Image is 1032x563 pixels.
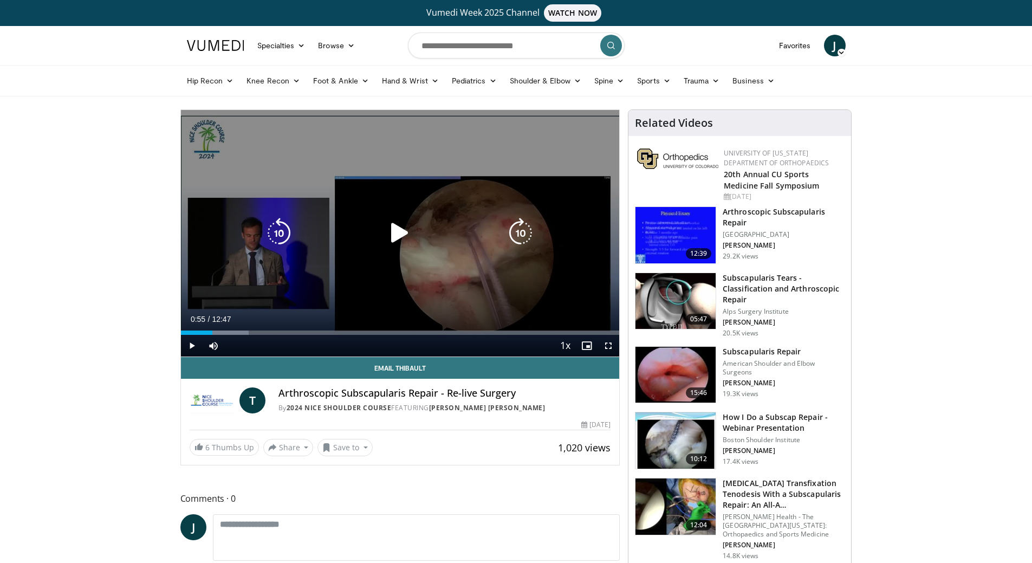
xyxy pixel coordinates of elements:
[445,70,503,92] a: Pediatrics
[544,4,601,22] span: WATCH NOW
[239,387,265,413] a: T
[723,206,845,228] h3: Arthroscopic Subscapularis Repair
[317,439,373,456] button: Save to
[263,439,314,456] button: Share
[723,457,758,466] p: 17.4K views
[251,35,312,56] a: Specialties
[203,335,224,357] button: Mute
[686,248,712,259] span: 12:39
[635,206,845,264] a: 12:39 Arthroscopic Subscapularis Repair [GEOGRAPHIC_DATA] [PERSON_NAME] 29.2K views
[635,273,845,338] a: 05:47 Subscapularis Tears - Classification and Arthroscopic Repair Alps Surgery Institute [PERSON...
[723,513,845,539] p: [PERSON_NAME] Health - The [GEOGRAPHIC_DATA][US_STATE]: Orthopaedics and Sports Medicine
[408,33,625,59] input: Search topics, interventions
[554,335,576,357] button: Playback Rate
[635,412,845,469] a: 10:12 How I Do a Subscap Repair - Webinar Presentation Boston Shoulder Institute [PERSON_NAME] 17...
[240,70,307,92] a: Knee Recon
[191,315,205,323] span: 0:55
[686,454,712,464] span: 10:12
[180,514,206,540] a: J
[635,346,845,404] a: 15:46 Subscapularis Repair American Shoulder and Elbow Surgeons [PERSON_NAME] 19.3K views
[576,335,598,357] button: Enable picture-in-picture mode
[307,70,375,92] a: Foot & Ankle
[588,70,631,92] a: Spine
[311,35,361,56] a: Browse
[635,347,716,403] img: laf_3.png.150x105_q85_crop-smart_upscale.jpg
[723,436,845,444] p: Boston Shoulder Institute
[686,387,712,398] span: 15:46
[181,357,620,379] a: Email Thibault
[686,314,712,325] span: 05:47
[503,70,588,92] a: Shoulder & Elbow
[190,387,235,413] img: 2024 Nice Shoulder Course
[180,70,241,92] a: Hip Recon
[635,207,716,263] img: 38496_0000_3.png.150x105_q85_crop-smart_upscale.jpg
[635,117,713,130] h4: Related Videos
[723,552,758,560] p: 14.8K views
[631,70,677,92] a: Sports
[375,70,445,92] a: Hand & Wrist
[724,192,842,202] div: [DATE]
[635,478,716,535] img: 46648d68-e03f-4bae-a53a-d0b161c86e44.150x105_q85_crop-smart_upscale.jpg
[773,35,817,56] a: Favorites
[723,390,758,398] p: 19.3K views
[189,4,844,22] a: Vumedi Week 2025 ChannelWATCH NOW
[723,346,845,357] h3: Subscapularis Repair
[723,307,845,316] p: Alps Surgery Institute
[635,412,716,469] img: Higgins_subscap_webinar_3.png.150x105_q85_crop-smart_upscale.jpg
[723,252,758,261] p: 29.2K views
[723,412,845,433] h3: How I Do a Subscap Repair - Webinar Presentation
[686,520,712,530] span: 12:04
[180,491,620,506] span: Comments 0
[723,230,845,239] p: [GEOGRAPHIC_DATA]
[724,169,819,191] a: 20th Annual CU Sports Medicine Fall Symposium
[278,387,611,399] h4: Arthroscopic Subscapularis Repair - Re-live Surgery
[581,420,611,430] div: [DATE]
[724,148,829,167] a: University of [US_STATE] Department of Orthopaedics
[187,40,244,51] img: VuMedi Logo
[637,148,718,169] img: 355603a8-37da-49b6-856f-e00d7e9307d3.png.150x105_q85_autocrop_double_scale_upscale_version-0.2.png
[723,379,845,387] p: [PERSON_NAME]
[723,359,845,377] p: American Shoulder and Elbow Surgeons
[208,315,210,323] span: /
[723,241,845,250] p: [PERSON_NAME]
[723,318,845,327] p: [PERSON_NAME]
[190,439,259,456] a: 6 Thumbs Up
[677,70,726,92] a: Trauma
[287,403,392,412] a: 2024 Nice Shoulder Course
[723,329,758,338] p: 20.5K views
[598,335,619,357] button: Fullscreen
[205,442,210,452] span: 6
[278,403,611,413] div: By FEATURING
[429,403,546,412] a: [PERSON_NAME] [PERSON_NAME]
[723,478,845,510] h3: [MEDICAL_DATA] Transfixation Tenodesis With a Subscapularis Repair: An All-A…
[558,441,611,454] span: 1,020 views
[181,331,620,335] div: Progress Bar
[212,315,231,323] span: 12:47
[723,273,845,305] h3: Subscapularis Tears - Classification and Arthroscopic Repair
[635,273,716,329] img: 545555_3.png.150x105_q85_crop-smart_upscale.jpg
[723,446,845,455] p: [PERSON_NAME]
[181,110,620,357] video-js: Video Player
[726,70,781,92] a: Business
[181,335,203,357] button: Play
[723,541,845,549] p: [PERSON_NAME]
[824,35,846,56] a: J
[635,478,845,560] a: 12:04 [MEDICAL_DATA] Transfixation Tenodesis With a Subscapularis Repair: An All-A… [PERSON_NAME]...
